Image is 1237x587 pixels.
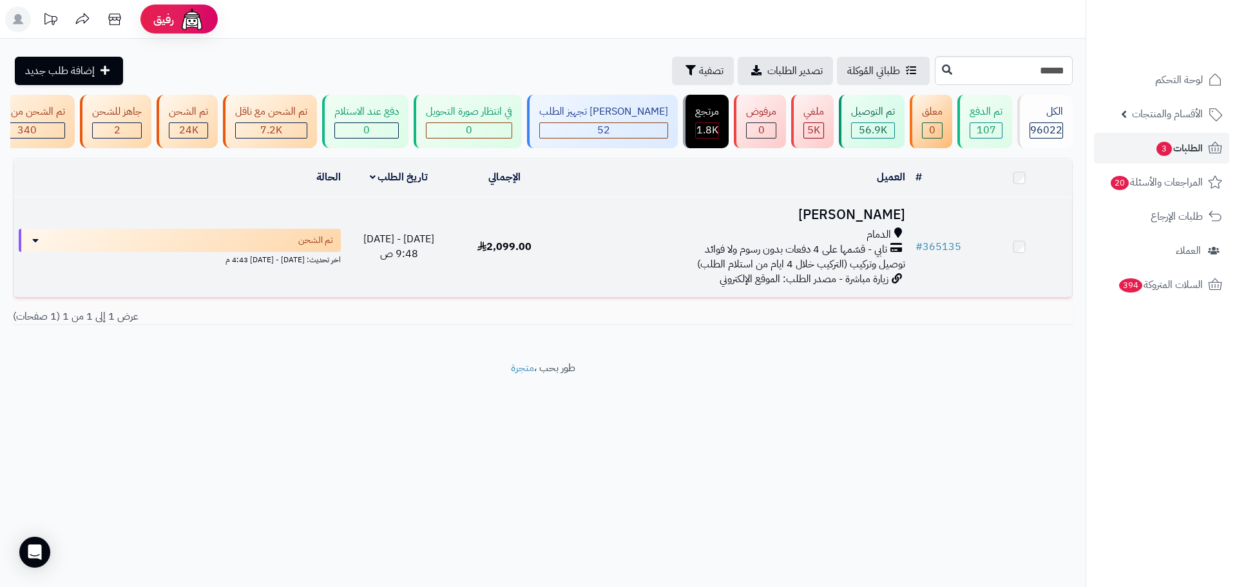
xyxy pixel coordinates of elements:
[539,104,668,119] div: [PERSON_NAME] تجهيز الطلب
[1094,269,1229,300] a: السلات المتروكة394
[970,104,1002,119] div: تم الدفع
[169,123,207,138] div: 24030
[836,95,907,148] a: تم التوصيل 56.9K
[1119,278,1142,293] span: 394
[19,252,341,265] div: اخر تحديث: [DATE] - [DATE] 4:43 م
[363,231,434,262] span: [DATE] - [DATE] 9:48 ص
[1118,276,1203,294] span: السلات المتروكة
[1111,176,1129,190] span: 20
[220,95,320,148] a: تم الشحن مع ناقل 7.2K
[169,104,208,119] div: تم الشحن
[1151,207,1203,226] span: طلبات الإرجاع
[803,104,824,119] div: ملغي
[427,123,512,138] div: 0
[867,227,891,242] span: الدمام
[235,104,307,119] div: تم الشحن مع ناقل
[789,95,836,148] a: ملغي 5K
[1094,201,1229,232] a: طلبات الإرجاع
[1109,173,1203,191] span: المراجعات والأسئلة
[153,12,174,27] span: رفيق
[696,123,718,138] div: 1833
[1094,64,1229,95] a: لوحة التحكم
[1094,235,1229,266] a: العملاء
[731,95,789,148] a: مرفوض 0
[563,207,905,222] h3: [PERSON_NAME]
[335,123,398,138] div: 0
[847,63,900,79] span: طلباتي المُوكلة
[1094,133,1229,164] a: الطلبات3
[466,122,472,138] span: 0
[1015,95,1075,148] a: الكل96022
[19,537,50,568] div: Open Intercom Messenger
[524,95,680,148] a: [PERSON_NAME] تجهيز الطلب 52
[320,95,411,148] a: دفع عند الاستلام 0
[916,169,922,185] a: #
[1030,122,1062,138] span: 96022
[1030,104,1063,119] div: الكل
[1094,167,1229,198] a: المراجعات والأسئلة20
[477,239,532,255] span: 2,099.00
[720,271,888,287] span: زيارة مباشرة - مصدر الطلب: الموقع الإلكتروني
[859,122,887,138] span: 56.9K
[680,95,731,148] a: مرتجع 1.8K
[907,95,955,148] a: معلق 0
[837,57,930,85] a: طلباتي المُوكلة
[877,169,905,185] a: العميل
[705,242,887,257] span: تابي - قسّمها على 4 دفعات بدون رسوم ولا فوائد
[922,104,943,119] div: معلق
[977,122,996,138] span: 107
[411,95,524,148] a: في انتظار صورة التحويل 0
[15,57,123,85] a: إضافة طلب جديد
[540,123,667,138] div: 52
[3,309,543,324] div: عرض 1 إلى 1 من 1 (1 صفحات)
[298,234,333,247] span: تم الشحن
[1176,242,1201,260] span: العملاء
[738,57,833,85] a: تصدير الطلبات
[179,122,198,138] span: 24K
[852,123,894,138] div: 56905
[179,6,205,32] img: ai-face.png
[597,122,610,138] span: 52
[804,123,823,138] div: 4993
[77,95,154,148] a: جاهز للشحن 2
[929,122,935,138] span: 0
[154,95,220,148] a: تم الشحن 24K
[92,104,142,119] div: جاهز للشحن
[970,123,1002,138] div: 107
[363,122,370,138] span: 0
[747,123,776,138] div: 0
[672,57,734,85] button: تصفية
[695,104,719,119] div: مرتجع
[851,104,895,119] div: تم التوصيل
[488,169,521,185] a: الإجمالي
[17,122,37,138] span: 340
[114,122,120,138] span: 2
[511,360,534,376] a: متجرة
[916,239,961,255] a: #365135
[767,63,823,79] span: تصدير الطلبات
[426,104,512,119] div: في انتظار صورة التحويل
[25,63,95,79] span: إضافة طلب جديد
[1156,142,1172,156] span: 3
[260,122,282,138] span: 7.2K
[1132,105,1203,123] span: الأقسام والمنتجات
[758,122,765,138] span: 0
[34,6,66,35] a: تحديثات المنصة
[955,95,1015,148] a: تم الدفع 107
[923,123,942,138] div: 0
[807,122,820,138] span: 5K
[236,123,307,138] div: 7222
[1155,71,1203,89] span: لوحة التحكم
[370,169,428,185] a: تاريخ الطلب
[334,104,399,119] div: دفع عند الاستلام
[93,123,141,138] div: 2
[1155,139,1203,157] span: الطلبات
[316,169,341,185] a: الحالة
[916,239,923,255] span: #
[697,256,905,272] span: توصيل وتركيب (التركيب خلال 4 ايام من استلام الطلب)
[746,104,776,119] div: مرفوض
[699,63,724,79] span: تصفية
[696,122,718,138] span: 1.8K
